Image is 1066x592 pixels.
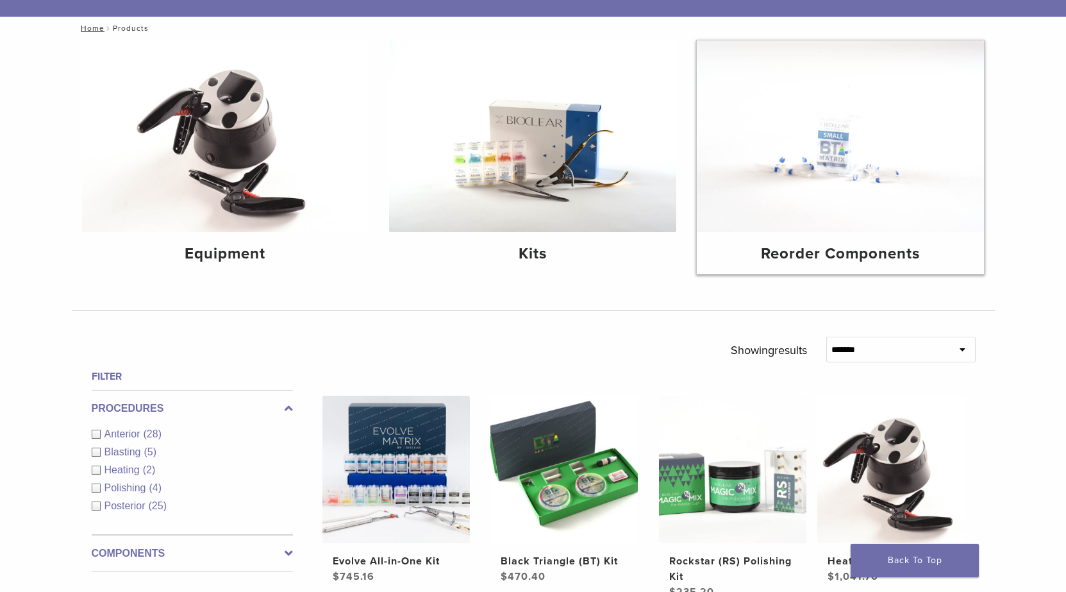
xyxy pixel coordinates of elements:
span: $ [828,570,835,583]
a: Equipment [82,40,369,274]
a: HeatSync KitHeatSync Kit $1,041.70 [817,396,966,584]
span: Blasting [104,446,144,457]
span: (25) [149,500,167,511]
a: Kits [389,40,676,274]
span: Heating [104,464,143,475]
span: Anterior [104,428,144,439]
span: (5) [144,446,156,457]
span: (2) [143,464,156,475]
span: $ [333,570,340,583]
a: Home [77,24,104,33]
label: Procedures [92,401,293,416]
a: Evolve All-in-One KitEvolve All-in-One Kit $745.16 [322,396,471,584]
span: Posterior [104,500,149,511]
a: Black Triangle (BT) KitBlack Triangle (BT) Kit $470.40 [490,396,639,584]
span: (28) [144,428,162,439]
img: Black Triangle (BT) Kit [490,396,638,543]
img: Equipment [82,40,369,232]
h2: Black Triangle (BT) Kit [501,554,628,569]
h2: HeatSync Kit [828,554,954,569]
h4: Filter [92,369,293,384]
span: Polishing [104,482,149,493]
span: $ [501,570,508,583]
p: Showing results [731,337,807,364]
h4: Reorder Components [707,242,974,266]
h4: Kits [399,242,666,266]
bdi: 470.40 [501,570,545,583]
img: Reorder Components [697,40,984,232]
h2: Rockstar (RS) Polishing Kit [669,554,796,584]
img: HeatSync Kit [817,396,965,543]
span: / [104,25,113,31]
nav: Products [72,17,995,40]
img: Kits [389,40,676,232]
bdi: 745.16 [333,570,374,583]
img: Rockstar (RS) Polishing Kit [659,396,806,543]
h2: Evolve All-in-One Kit [333,554,460,569]
label: Components [92,546,293,561]
bdi: 1,041.70 [828,570,878,583]
h4: Equipment [92,242,359,266]
img: Evolve All-in-One Kit [322,396,470,543]
span: (4) [149,482,162,493]
a: Reorder Components [697,40,984,274]
a: Back To Top [851,544,979,577]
